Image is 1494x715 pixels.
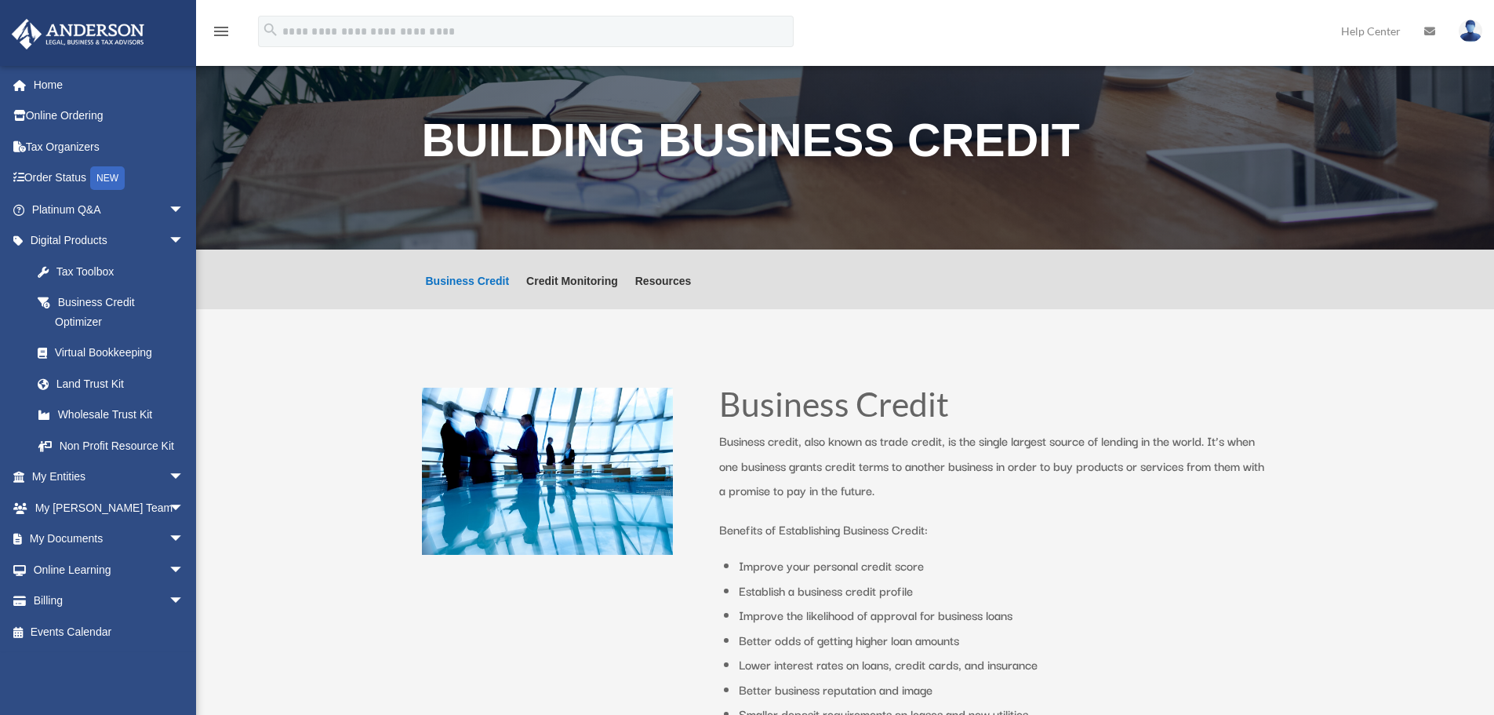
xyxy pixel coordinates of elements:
a: Non Profit Resource Kit [22,430,208,461]
a: Wholesale Trust Kit [22,399,208,431]
span: arrow_drop_down [169,554,200,586]
a: Online Learningarrow_drop_down [11,554,208,585]
a: Tax Organizers [11,131,208,162]
img: business people talking in office [422,388,673,556]
a: Virtual Bookkeeping [22,337,208,369]
li: Lower interest rates on loans, credit cards, and insurance [739,652,1268,677]
span: arrow_drop_down [169,225,200,257]
a: Tax Toolbox [22,256,208,287]
a: My Entitiesarrow_drop_down [11,461,208,493]
a: Business Credit [426,275,510,309]
span: arrow_drop_down [169,461,200,494]
div: Virtual Bookkeeping [55,343,188,363]
span: arrow_drop_down [169,585,200,618]
li: Improve your personal credit score [739,553,1268,578]
a: Order StatusNEW [11,162,208,195]
h1: Building Business Credit [422,118,1269,172]
a: Resources [635,275,692,309]
div: Non Profit Resource Kit [55,436,188,456]
a: Home [11,69,208,100]
div: Tax Toolbox [55,262,188,282]
div: NEW [90,166,125,190]
a: menu [212,27,231,41]
i: menu [212,22,231,41]
a: My Documentsarrow_drop_down [11,523,208,555]
div: Business Credit Optimizer [55,293,180,331]
h1: Business Credit [719,388,1268,429]
a: Business Credit Optimizer [22,287,200,337]
a: My [PERSON_NAME] Teamarrow_drop_down [11,492,208,523]
div: Land Trust Kit [55,374,188,394]
a: Billingarrow_drop_down [11,585,208,617]
a: Land Trust Kit [22,368,208,399]
li: Better business reputation and image [739,677,1268,702]
a: Credit Monitoring [526,275,618,309]
li: Improve the likelihood of approval for business loans [739,603,1268,628]
p: Benefits of Establishing Business Credit: [719,517,1268,542]
p: Business credit, also known as trade credit, is the single largest source of lending in the world... [719,429,1268,517]
a: Digital Productsarrow_drop_down [11,225,208,257]
a: Online Ordering [11,100,208,132]
li: Better odds of getting higher loan amounts [739,628,1268,653]
span: arrow_drop_down [169,492,200,524]
a: Events Calendar [11,616,208,648]
span: arrow_drop_down [169,194,200,226]
li: Establish a business credit profile [739,578,1268,604]
a: Platinum Q&Aarrow_drop_down [11,194,208,225]
div: Wholesale Trust Kit [55,405,188,425]
img: Anderson Advisors Platinum Portal [7,19,149,49]
span: arrow_drop_down [169,523,200,556]
img: User Pic [1459,20,1482,42]
i: search [262,21,279,38]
